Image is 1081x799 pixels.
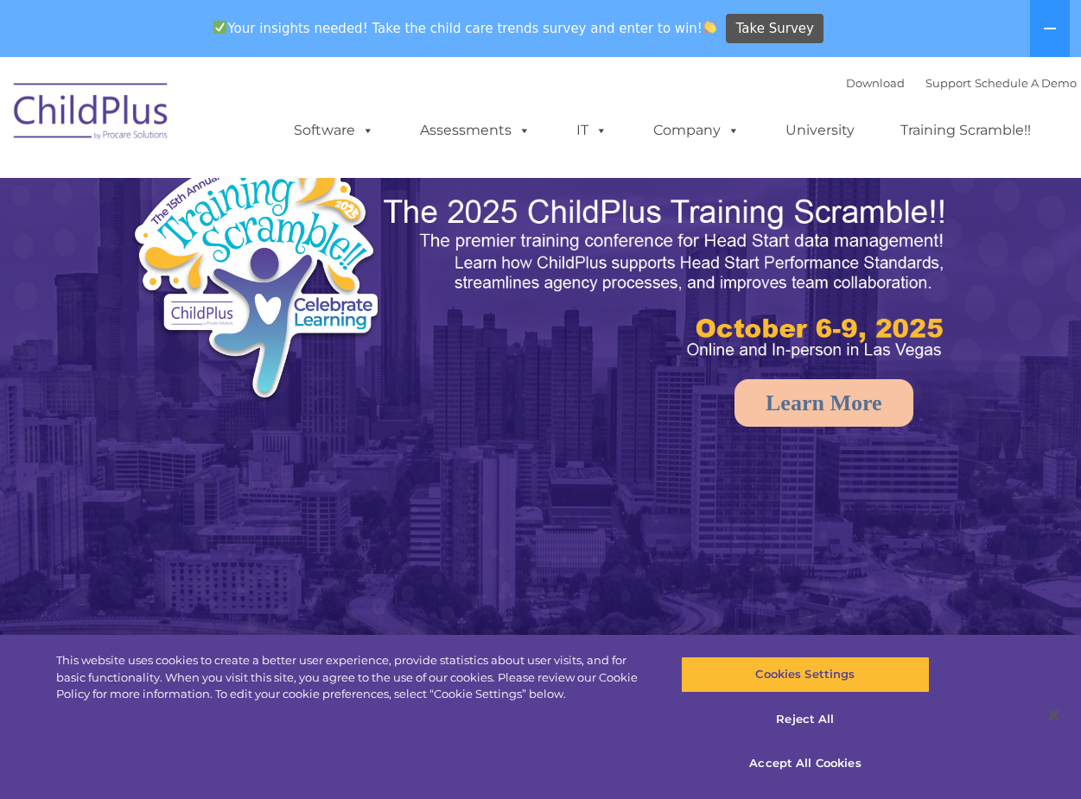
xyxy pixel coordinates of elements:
button: Accept All Cookies [681,745,930,782]
img: 👏 [703,21,716,34]
a: Download [846,76,905,90]
span: Take Survey [736,14,814,44]
a: Support [925,76,971,90]
span: Phone number [240,185,314,198]
button: Reject All [681,701,930,738]
a: Schedule A Demo [975,76,1077,90]
a: Company [636,113,757,148]
a: Assessments [403,113,548,148]
a: Software [277,113,391,148]
span: Your insights needed! Take the child care trends survey and enter to win! [207,11,724,45]
a: Training Scramble!! [883,113,1048,148]
a: University [768,113,872,148]
button: Close [1034,696,1072,734]
font: | [846,76,1077,90]
div: This website uses cookies to create a better user experience, provide statistics about user visit... [56,652,649,703]
a: IT [559,113,625,148]
button: Cookies Settings [681,656,930,693]
span: Last name [240,114,293,127]
a: Learn More [734,379,913,427]
img: ✅ [213,21,226,34]
a: Take Survey [726,14,823,44]
img: ChildPlus by Procare Solutions [5,71,178,157]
